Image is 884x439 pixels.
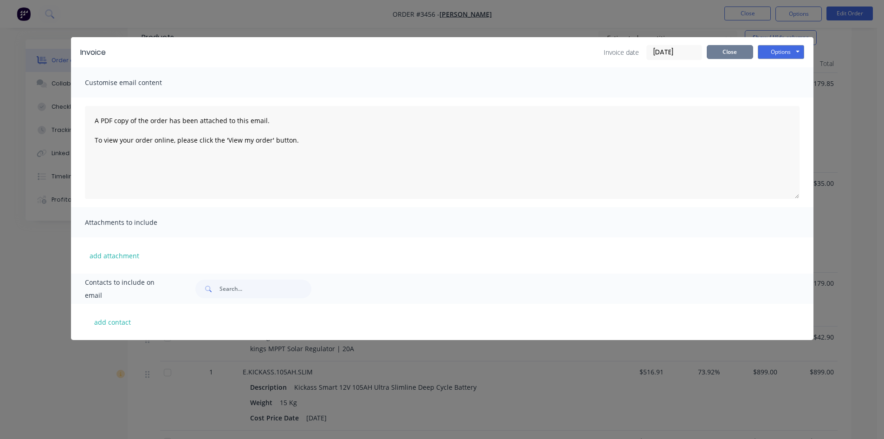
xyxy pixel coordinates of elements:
button: add attachment [85,249,144,262]
button: Options [758,45,804,59]
span: Attachments to include [85,216,187,229]
span: Contacts to include on email [85,276,173,302]
button: add contact [85,315,141,329]
div: Invoice [80,47,106,58]
input: Search... [219,280,311,298]
span: Invoice date [604,47,639,57]
span: Customise email content [85,76,187,89]
textarea: A PDF copy of the order has been attached to this email. To view your order online, please click ... [85,106,800,199]
button: Close [707,45,753,59]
